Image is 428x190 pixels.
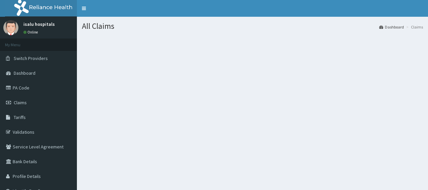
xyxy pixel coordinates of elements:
[14,114,26,120] span: Tariffs
[23,22,55,26] p: isalu hospitals
[23,30,39,35] a: Online
[405,24,423,30] li: Claims
[379,24,404,30] a: Dashboard
[3,20,18,35] img: User Image
[14,70,35,76] span: Dashboard
[82,22,423,30] h1: All Claims
[14,100,27,106] span: Claims
[14,55,48,61] span: Switch Providers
